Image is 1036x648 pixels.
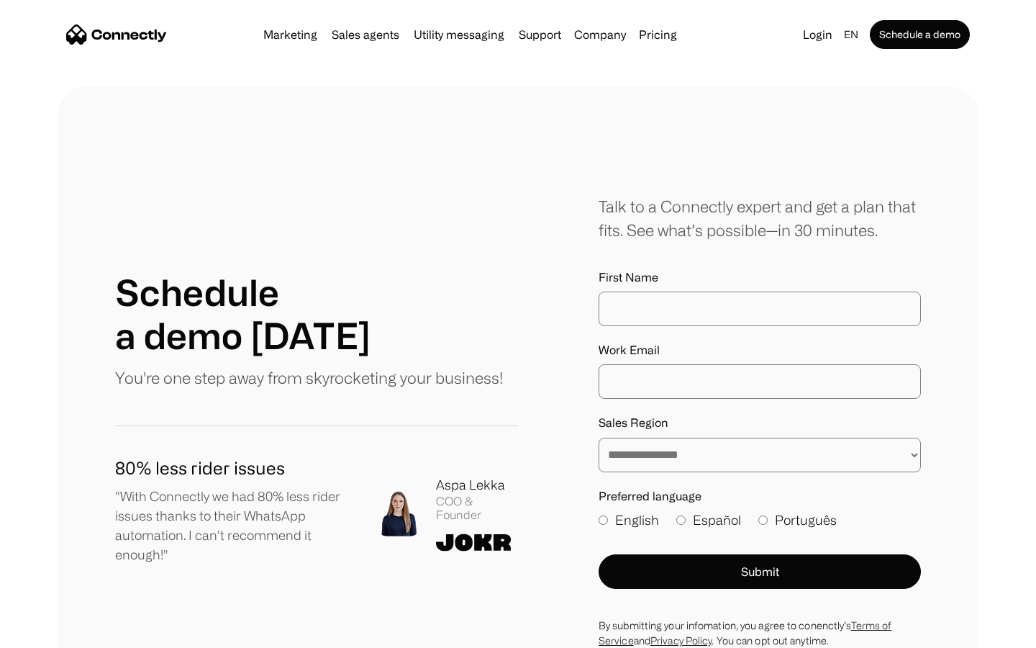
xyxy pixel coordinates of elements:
h1: Schedule a demo [DATE] [115,271,371,357]
a: Login [797,24,838,45]
aside: Language selected: English [14,621,86,643]
div: Talk to a Connectly expert and get a plan that fits. See what’s possible—in 30 minutes. [599,194,921,242]
a: Utility messaging [408,29,510,40]
a: Sales agents [326,29,405,40]
label: English [599,510,659,530]
label: Español [676,510,741,530]
input: Português [758,516,768,525]
label: First Name [599,271,921,284]
input: Español [676,516,686,525]
a: Pricing [633,29,683,40]
a: Marketing [258,29,323,40]
div: Company [574,24,626,45]
div: COO & Founder [436,495,518,522]
div: By submitting your infomation, you agree to conenctly’s and . You can opt out anytime. [599,618,921,648]
div: en [844,24,858,45]
label: Sales Region [599,416,921,430]
div: Aspa Lekka [436,475,518,495]
a: Terms of Service [599,620,891,646]
p: You're one step away from skyrocketing your business! [115,366,503,390]
a: Schedule a demo [870,20,970,49]
p: "With Connectly we had 80% less rider issues thanks to their WhatsApp automation. I can't recomme... [115,487,353,564]
label: Work Email [599,343,921,357]
input: English [599,516,608,525]
button: Submit [599,554,921,589]
a: Privacy Policy [650,635,712,646]
ul: Language list [29,623,86,643]
a: Support [513,29,567,40]
label: Português [758,510,837,530]
label: Preferred language [599,490,921,503]
h1: 80% less rider issues [115,455,353,481]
